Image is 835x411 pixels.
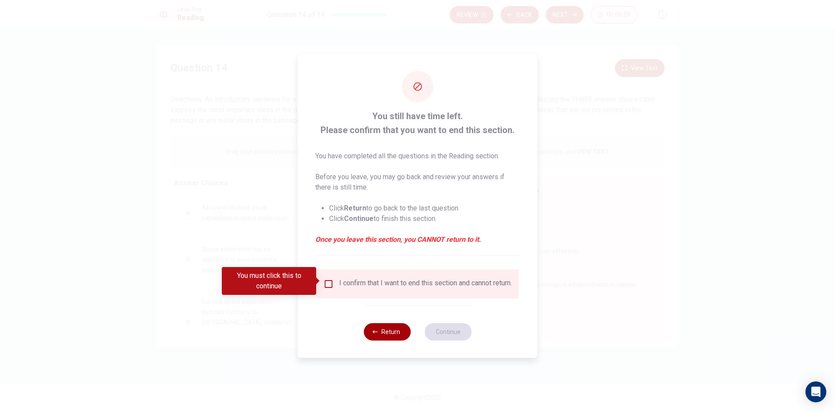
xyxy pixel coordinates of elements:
p: You have completed all the questions in the Reading section. [315,151,520,161]
div: Open Intercom Messenger [805,381,826,402]
button: Return [364,323,411,341]
li: Click to finish this section. [329,214,520,224]
strong: Return [344,204,366,212]
button: Continue [424,323,471,341]
em: Once you leave this section, you CANNOT return to it. [315,234,520,245]
div: You must click this to continue [222,267,316,295]
li: Click to go back to the last question [329,203,520,214]
span: You still have time left. Please confirm that you want to end this section. [315,109,520,137]
span: You must click this to continue [324,279,334,289]
strong: Continue [344,214,374,223]
p: Before you leave, you may go back and review your answers if there is still time. [315,172,520,193]
div: I confirm that I want to end this section and cannot return. [339,279,512,289]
